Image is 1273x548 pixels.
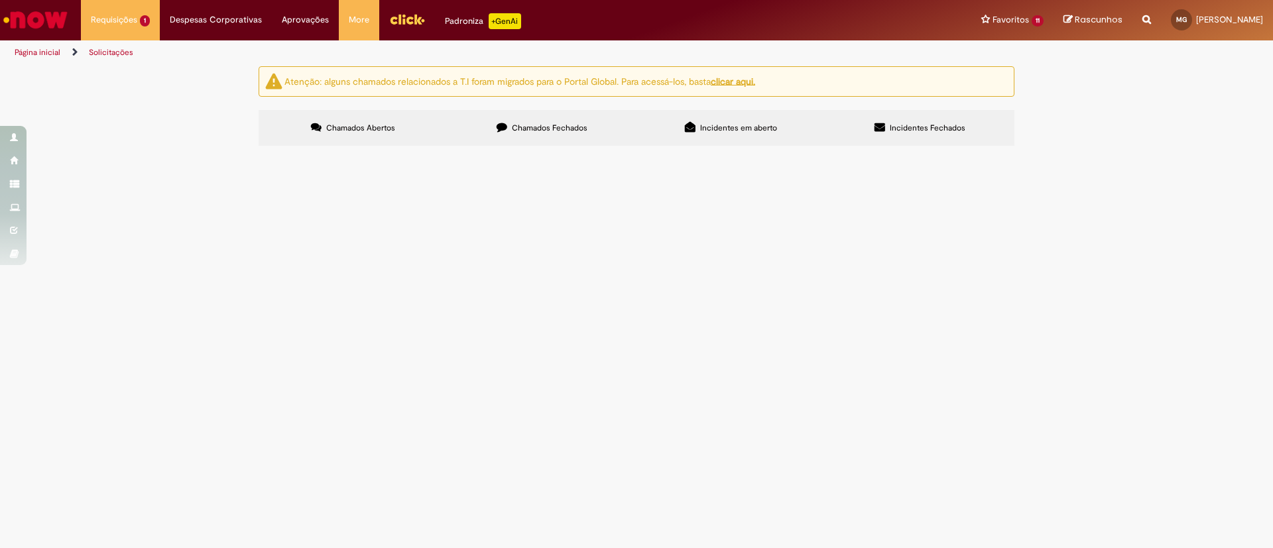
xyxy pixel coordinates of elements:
span: Requisições [91,13,137,27]
ul: Trilhas de página [10,40,839,65]
a: Página inicial [15,47,60,58]
span: Despesas Corporativas [170,13,262,27]
ng-bind-html: Atenção: alguns chamados relacionados a T.I foram migrados para o Portal Global. Para acessá-los,... [284,75,755,87]
span: 1 [140,15,150,27]
span: Incidentes em aberto [700,123,777,133]
span: Aprovações [282,13,329,27]
span: Chamados Fechados [512,123,587,133]
span: 11 [1032,15,1044,27]
a: Rascunhos [1063,14,1122,27]
p: +GenAi [489,13,521,29]
div: Padroniza [445,13,521,29]
span: Incidentes Fechados [890,123,965,133]
a: Solicitações [89,47,133,58]
span: Favoritos [993,13,1029,27]
span: More [349,13,369,27]
a: clicar aqui. [711,75,755,87]
span: Rascunhos [1075,13,1122,26]
span: Chamados Abertos [326,123,395,133]
span: MG [1176,15,1187,24]
img: click_logo_yellow_360x200.png [389,9,425,29]
span: [PERSON_NAME] [1196,14,1263,25]
img: ServiceNow [1,7,70,33]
